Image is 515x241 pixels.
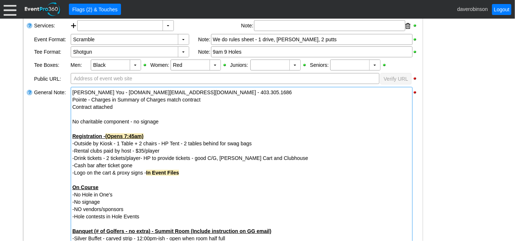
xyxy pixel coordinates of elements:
[71,6,119,13] span: Flags (2) & Touches
[413,76,419,81] div: Hide Public URL when printing; click to show Public URL when printing.
[492,4,511,15] a: Logout
[73,162,133,168] span: -Cash bar after ticket gone
[73,89,411,96] div: [PERSON_NAME] You - [DOMAIN_NAME][EMAIL_ADDRESS][DOMAIN_NAME] - 403.305.1686
[382,75,410,83] span: Verify URL
[4,3,16,16] div: Menu: Click or 'Crtl+M' to toggle menu open/close
[73,141,252,146] span: -Outside by Kiosk - 1 Table + 2 chairs - HP Tent - 2 tables behind for swag bags
[230,60,250,70] div: Juniors:
[146,170,179,176] strong: In Event Files
[71,60,91,70] div: Men:
[34,59,71,70] div: Tee Boxes:
[73,192,113,198] span: -No Hole in One's
[105,133,144,139] span: (Opens 7:45am)
[151,60,171,70] div: Women:
[198,34,211,45] div: Note:
[73,103,411,111] div: Contract attached
[382,62,389,68] div: Show Seniors Tee Box when printing; click to hide Seniors Tee Box when printing.
[34,33,70,46] div: Event Format:
[413,37,419,42] div: Show Event Format when printing; click to hide Event Format when printing.
[241,20,254,32] div: Note:
[73,228,272,234] strong: Banquet (# of Golfers - no extra) - Summit Room (Include instruction on GG email)
[302,62,309,68] div: Show Juniors Tee Box when printing; click to hide Juniors Tee Box when printing.
[457,6,488,12] span: daverobinson
[73,119,159,125] span: No charitable component - no signage
[73,206,124,212] span: -NO vendors/sponsors
[73,184,99,190] span: On Course
[73,155,308,161] span: -Drink tickets - 2 tickets/player- HP to provide tickets - good C/G, [PERSON_NAME] Cart and Clubh...
[310,60,330,70] div: Seniors:
[34,73,70,86] div: Public URL:
[73,147,411,154] div: -Rental clubs paid by host - $35/player
[73,199,100,205] span: -No signage
[213,36,411,43] div: We do rules sheet - 1 drive, [PERSON_NAME], 2 putts
[413,49,419,54] div: Show Tee Format when printing; click to hide Tee Format when printing.
[71,20,77,32] div: Add service
[222,62,229,68] div: Show Womens Tee Box when printing; click to hide Womens Tee Box when printing.
[413,90,419,95] div: Hide Event Note when printing; click to show Event Note when printing.
[73,133,144,139] strong: Registration -
[34,19,70,33] div: Services:
[73,96,411,103] div: Pointe - Charges in Summary of Charges match contract
[213,48,411,56] div: 9am 9 Holes
[24,1,62,18] img: EventPro360
[73,170,179,176] span: -Logo on the cart & proxy signs -
[198,46,211,57] div: Note:
[73,73,134,84] span: Address of event web site
[34,46,70,58] div: Tee Format:
[413,23,419,28] div: Show Services when printing; click to hide Services when printing.
[406,20,411,31] div: Remove service
[73,214,140,219] span: -Hole contests in Hole Events
[71,5,119,13] span: Flags (2) & Touches
[143,62,149,68] div: Show Mens Tee Box when printing; click to hide Mens Tee Box when printing.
